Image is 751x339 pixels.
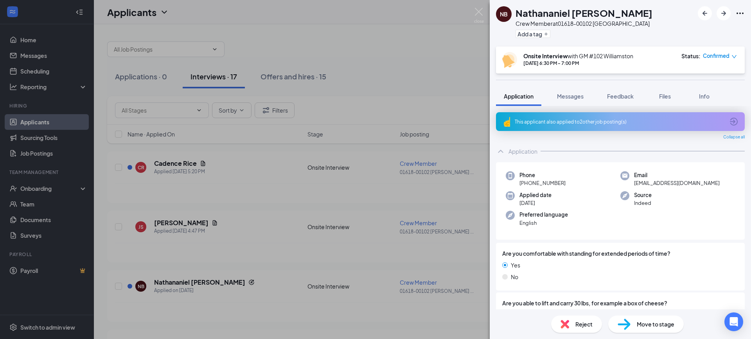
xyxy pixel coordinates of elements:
button: ArrowLeftNew [698,6,712,20]
span: Collapse all [723,134,745,140]
span: Preferred language [519,211,568,219]
div: with GM #102 Williamston [523,52,633,60]
svg: ArrowRight [719,9,728,18]
span: Confirmed [703,52,729,60]
div: NB [500,10,508,18]
div: Application [508,147,537,155]
div: Open Intercom Messenger [724,312,743,331]
span: [DATE] [519,199,552,207]
span: Feedback [607,93,634,100]
span: Messages [557,93,584,100]
button: ArrowRight [717,6,731,20]
div: [DATE] 6:30 PM - 7:00 PM [523,60,633,66]
span: Indeed [634,199,652,207]
svg: Plus [544,32,548,36]
span: Applied date [519,191,552,199]
span: Yes [511,261,520,269]
button: PlusAdd a tag [516,30,550,38]
span: English [519,219,568,227]
b: Onsite Interview [523,52,568,59]
span: No [511,273,518,281]
span: Are you comfortable with standing for extended periods of time? [502,249,670,258]
span: Files [659,93,671,100]
svg: ArrowCircle [729,117,738,126]
span: Are you able to lift and carry 30 lbs, for example a box of cheese? [502,299,667,307]
span: Reject [575,320,593,328]
svg: ArrowLeftNew [700,9,710,18]
div: Crew Member at 01618-00102 [GEOGRAPHIC_DATA] [516,20,652,27]
svg: ChevronUp [496,147,505,156]
span: Application [504,93,534,100]
div: Status : [681,52,701,60]
svg: Ellipses [735,9,745,18]
span: Source [634,191,652,199]
span: [PHONE_NUMBER] [519,179,566,187]
span: Move to stage [637,320,674,328]
span: down [731,54,737,59]
h1: Nathananiel [PERSON_NAME] [516,6,652,20]
div: This applicant also applied to 2 other job posting(s) [515,118,724,125]
span: Phone [519,171,566,179]
span: [EMAIL_ADDRESS][DOMAIN_NAME] [634,179,720,187]
span: Info [699,93,710,100]
span: Email [634,171,720,179]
